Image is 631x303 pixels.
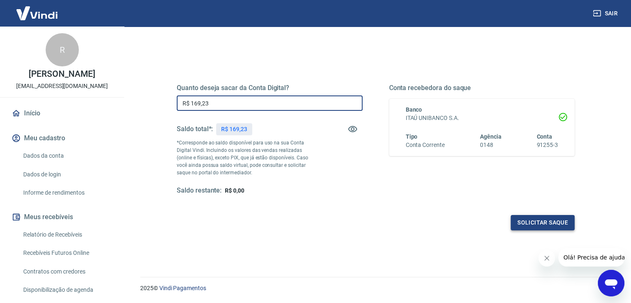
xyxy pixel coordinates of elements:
a: Vindi Pagamentos [159,285,206,291]
h5: Quanto deseja sacar da Conta Digital? [177,84,363,92]
div: R [46,33,79,66]
p: [PERSON_NAME] [29,70,95,78]
button: Sair [591,6,621,21]
button: Meus recebíveis [10,208,114,226]
p: *Corresponde ao saldo disponível para uso na sua Conta Digital Vindi. Incluindo os valores das ve... [177,139,316,176]
h6: ITAÚ UNIBANCO S.A. [406,114,558,122]
span: Olá! Precisa de ajuda? [5,6,70,12]
h6: 91255-3 [536,141,558,149]
span: Banco [406,106,422,113]
iframe: Close message [538,250,555,266]
h5: Saldo total*: [177,125,213,133]
span: Tipo [406,133,418,140]
a: Recebíveis Futuros Online [20,244,114,261]
a: Relatório de Recebíveis [20,226,114,243]
p: 2025 © [140,284,611,293]
button: Meu cadastro [10,129,114,147]
h6: 0148 [480,141,502,149]
img: Vindi [10,0,64,26]
h5: Saldo restante: [177,186,222,195]
p: R$ 169,23 [221,125,247,134]
a: Contratos com credores [20,263,114,280]
span: R$ 0,00 [225,187,244,194]
h5: Conta recebedora do saque [389,84,575,92]
a: Informe de rendimentos [20,184,114,201]
a: Início [10,104,114,122]
iframe: Message from company [558,248,624,266]
a: Dados de login [20,166,114,183]
span: Conta [536,133,552,140]
iframe: Button to launch messaging window [598,270,624,296]
button: Solicitar saque [511,215,575,230]
span: Agência [480,133,502,140]
a: Dados da conta [20,147,114,164]
h6: Conta Corrente [406,141,445,149]
p: [EMAIL_ADDRESS][DOMAIN_NAME] [16,82,108,90]
a: Disponibilização de agenda [20,281,114,298]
